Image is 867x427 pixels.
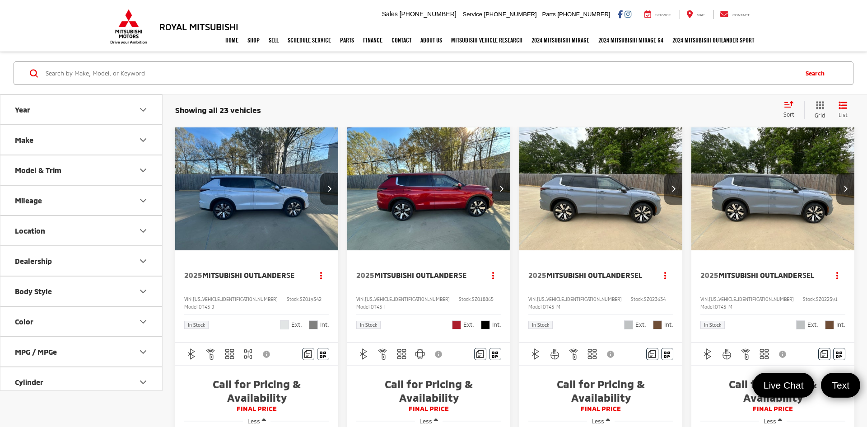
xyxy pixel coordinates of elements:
div: 2025 Mitsubishi Outlander SE 0 [175,127,339,250]
a: 2025 Mitsubishi Outlander SEL2025 Mitsubishi Outlander SEL2025 Mitsubishi Outlander SEL2025 Mitsu... [519,127,683,250]
span: Showing all 23 vehicles [175,105,261,114]
div: Make [138,135,149,145]
span: SZ023634 [644,296,666,302]
span: OT45-J [199,304,214,310]
span: Int. [836,320,845,329]
span: Ext. [635,320,646,329]
input: Search by Make, Model, or Keyword [45,62,797,84]
span: [PHONE_NUMBER] [484,11,537,18]
button: Model & TrimModel & Trim [0,155,163,185]
img: Android Auto [415,348,426,360]
a: 2025Mitsubishi OutlanderSE [184,270,304,280]
span: Int. [320,320,329,329]
div: MPG / MPGe [138,347,149,357]
span: Parts [542,11,555,18]
img: Bluetooth® [186,348,197,360]
a: 2024 Mitsubishi Mirage [527,29,594,52]
span: Ext. [463,320,474,329]
a: Contact [387,29,416,52]
img: Remote Start [377,348,388,360]
button: LocationLocation [0,216,163,245]
span: dropdown dots [664,272,666,279]
span: White Diamond [280,320,289,329]
button: MakeMake [0,125,163,155]
span: Contact [732,13,750,17]
span: 2025 [184,271,202,279]
a: Map [680,10,711,19]
span: Black [481,320,490,329]
a: Live Chat [753,373,815,398]
span: In Stock [704,323,721,327]
span: Grid [815,112,825,119]
a: 2025Mitsubishi OutlanderSEL [528,270,648,280]
span: Int. [664,320,673,329]
span: [US_VEHICLE_IDENTIFICATION_NUMBER] [365,296,450,302]
span: Brick Brown [825,320,834,329]
img: 2025 Mitsubishi Outlander SE [347,127,511,251]
button: Actions [830,267,845,283]
img: Remote Start [740,348,751,360]
button: Window Sticker [661,348,673,360]
a: 2025 Mitsubishi Outlander SE2025 Mitsubishi Outlander SE2025 Mitsubishi Outlander SE2025 Mitsubis... [347,127,511,250]
span: OT45-M [715,304,732,310]
div: Cylinder [15,378,43,386]
span: Mitsubishi Outlander [374,271,458,279]
i: Window Sticker [320,351,326,358]
div: Model & Trim [15,166,61,174]
button: Next image [492,173,510,205]
a: Service [638,10,678,19]
button: Actions [657,267,673,283]
button: Comments [302,348,314,360]
span: Model: [356,304,371,310]
img: Comments [820,350,828,358]
a: Home [221,29,243,52]
button: List View [832,101,854,119]
span: dropdown dots [492,272,494,279]
img: Comments [648,350,656,358]
img: 2025 Mitsubishi Outlander SE [175,127,339,251]
span: SE [458,271,466,279]
span: Moonstone Gray Metallic/Black Roof [624,320,633,329]
button: DealershipDealership [0,246,163,276]
a: Facebook: Click to visit our Facebook page [618,10,623,18]
div: 2025 Mitsubishi Outlander SE 0 [347,127,511,250]
div: Color [15,317,33,326]
a: Shop [243,29,264,52]
span: Model: [184,304,199,310]
span: Call for Pricing & Availability [184,377,329,404]
span: Service [655,13,671,17]
div: Year [15,105,30,114]
a: 2025 Mitsubishi Outlander SEL2025 Mitsubishi Outlander SEL2025 Mitsubishi Outlander SEL2025 Mitsu... [691,127,855,250]
span: Sales [382,10,398,18]
span: Stock: [287,296,300,302]
span: Model: [528,304,543,310]
span: Live Chat [759,379,808,391]
span: SEL [630,271,643,279]
a: Sell [264,29,283,52]
div: MPG / MPGe [15,347,57,356]
div: Mileage [138,195,149,206]
button: Window Sticker [317,348,329,360]
span: 2025 [700,271,718,279]
a: Finance [359,29,387,52]
span: In Stock [360,323,377,327]
span: Brick Brown [653,320,662,329]
span: Mitsubishi Outlander [718,271,802,279]
a: Instagram: Click to visit our Instagram page [625,10,631,18]
span: dropdown dots [836,272,838,279]
div: Dealership [138,256,149,267]
a: Mitsubishi Vehicle Research [447,29,527,52]
div: Model & Trim [138,165,149,176]
span: List [839,111,848,119]
img: 3rd Row Seating [587,348,598,360]
span: OT45-M [543,304,560,310]
img: 3rd Row Seating [224,348,235,360]
span: VIN: [356,296,365,302]
span: VIN: [184,296,193,302]
span: Less [247,418,260,425]
span: Light Gray [309,320,318,329]
span: Call for Pricing & Availability [356,377,501,404]
span: OT45-I [371,304,386,310]
div: Body Style [138,286,149,297]
img: Remote Start [205,348,216,360]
